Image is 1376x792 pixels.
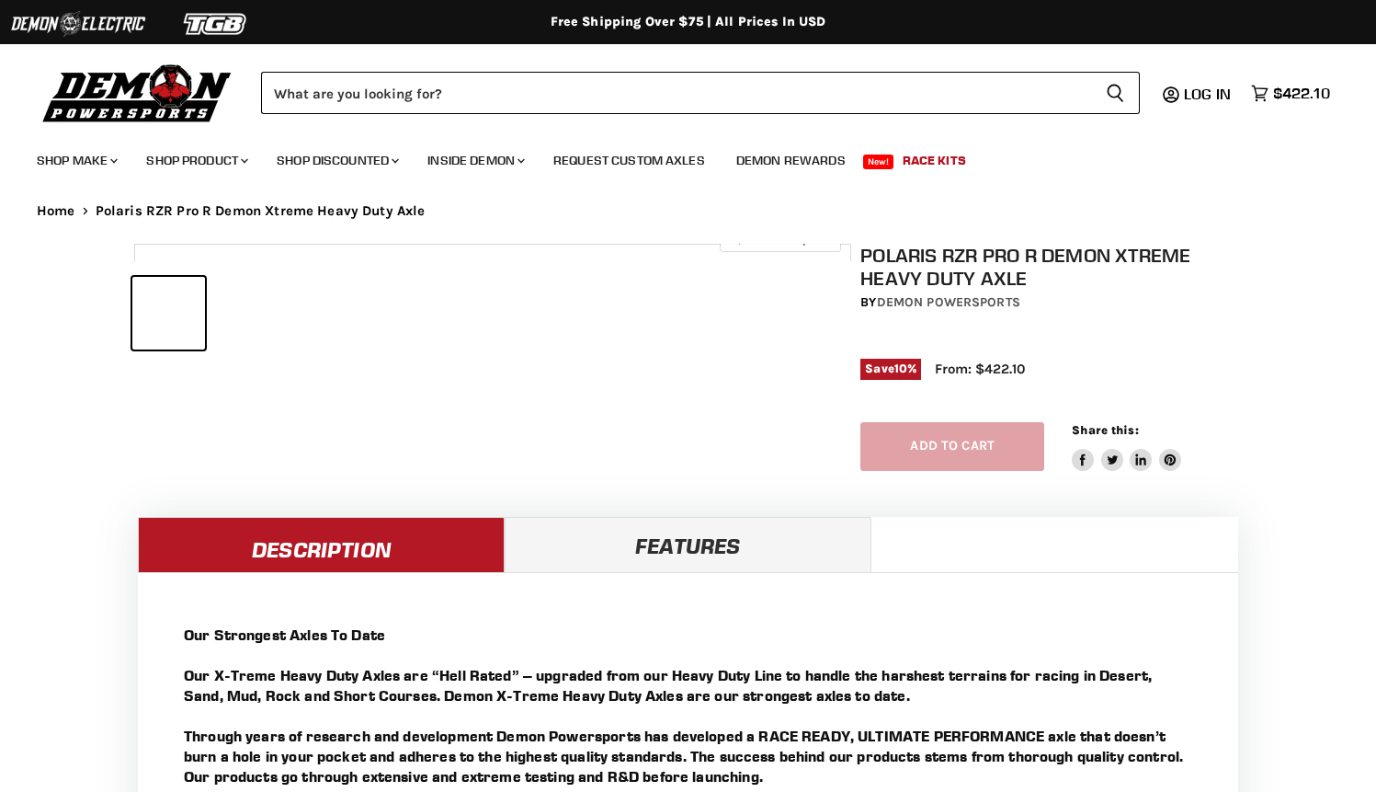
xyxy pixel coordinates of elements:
span: Polaris RZR Pro R Demon Xtreme Heavy Duty Axle [96,203,426,219]
div: by [860,293,1251,313]
a: Home [37,203,75,219]
a: Demon Powersports [877,294,1020,310]
span: From: $422.10 [935,361,1025,377]
span: Share this: [1072,423,1138,437]
a: Demon Rewards [722,142,859,179]
a: Description [138,517,505,572]
img: TGB Logo 2 [147,6,285,41]
span: $422.10 [1273,85,1330,102]
form: Product [261,72,1140,114]
span: 10 [894,362,907,375]
a: Log in [1176,86,1242,102]
aside: Share this: [1072,422,1181,471]
span: Save % [860,359,921,379]
img: Demon Powersports [37,60,238,125]
span: Log in [1184,85,1231,103]
img: Demon Electric Logo 2 [9,6,147,41]
a: Shop Discounted [263,142,410,179]
span: New! [863,155,894,169]
a: Features [505,517,871,572]
button: IMAGE thumbnail [132,277,205,350]
a: Shop Make [23,142,129,179]
a: Race Kits [889,142,980,179]
a: Inside Demon [414,142,536,179]
a: Request Custom Axles [540,142,719,179]
a: $422.10 [1242,80,1339,107]
ul: Main menu [23,134,1325,179]
a: Shop Product [132,142,259,179]
h1: Polaris RZR Pro R Demon Xtreme Heavy Duty Axle [860,244,1251,290]
span: Click to expand [729,232,831,246]
input: Search [261,72,1091,114]
button: Search [1091,72,1140,114]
